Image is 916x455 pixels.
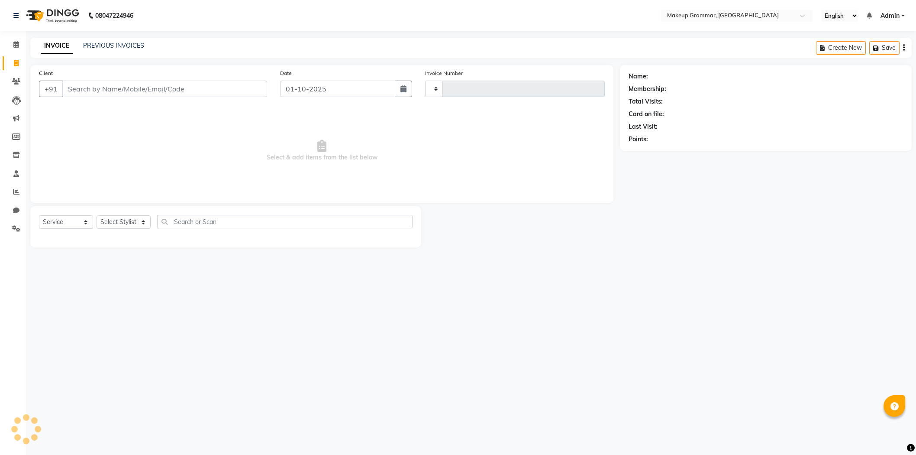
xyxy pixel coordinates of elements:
label: Client [39,69,53,77]
input: Search or Scan [157,215,413,228]
div: Last Visit: [629,122,658,131]
label: Invoice Number [425,69,463,77]
a: INVOICE [41,38,73,54]
img: logo [22,3,81,28]
div: Card on file: [629,110,664,119]
button: Create New [816,41,866,55]
span: Admin [881,11,900,20]
button: Save [869,41,900,55]
span: Select & add items from the list below [39,107,605,194]
div: Membership: [629,84,666,94]
input: Search by Name/Mobile/Email/Code [62,81,267,97]
div: Points: [629,135,648,144]
b: 08047224946 [95,3,133,28]
div: Name: [629,72,648,81]
a: PREVIOUS INVOICES [83,42,144,49]
div: Total Visits: [629,97,663,106]
iframe: chat widget [880,420,907,446]
button: +91 [39,81,63,97]
label: Date [280,69,292,77]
